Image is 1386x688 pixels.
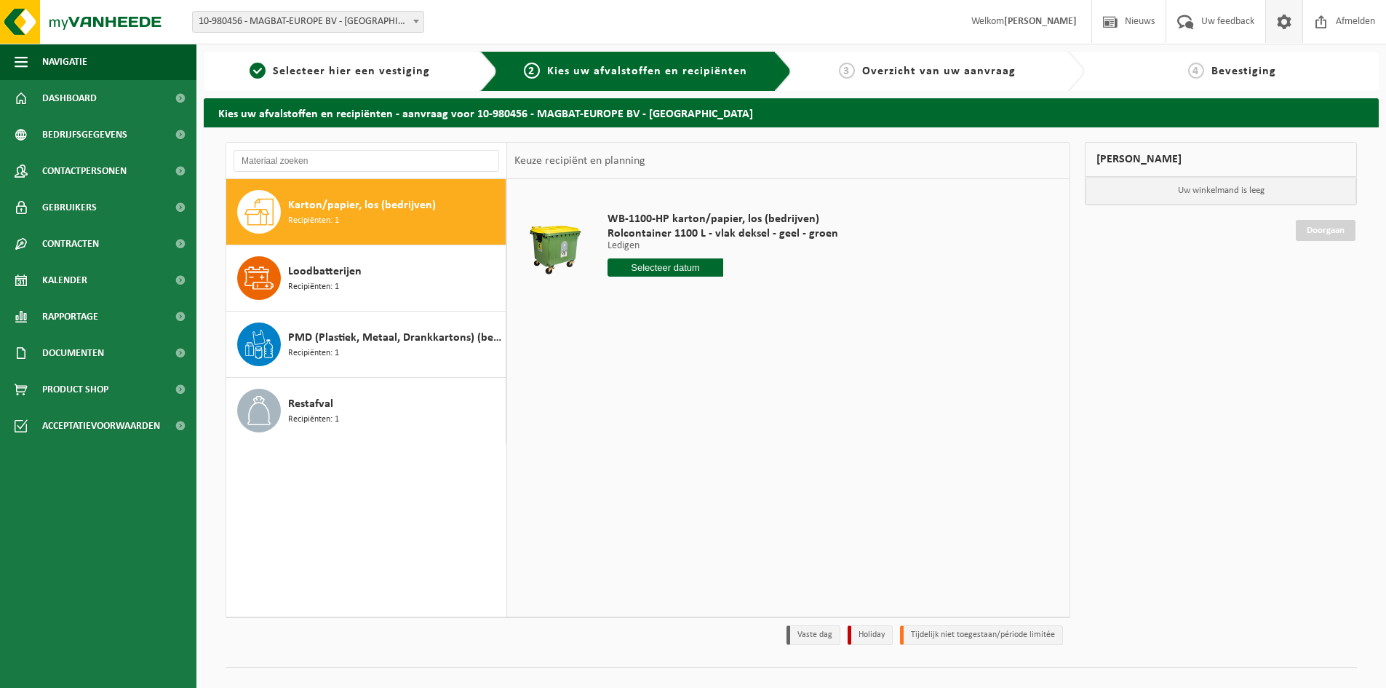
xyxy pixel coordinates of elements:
[288,395,333,413] span: Restafval
[900,625,1063,645] li: Tijdelijk niet toegestaan/période limitée
[608,258,723,277] input: Selecteer datum
[862,66,1016,77] span: Overzicht van uw aanvraag
[42,153,127,189] span: Contactpersonen
[839,63,855,79] span: 3
[193,12,423,32] span: 10-980456 - MAGBAT-EUROPE BV - OUDENAARDE
[42,335,104,371] span: Documenten
[288,347,339,360] span: Recipiënten: 1
[288,329,502,347] span: PMD (Plastiek, Metaal, Drankkartons) (bedrijven)
[608,226,838,241] span: Rolcontainer 1100 L - vlak deksel - geel - groen
[204,98,1379,127] h2: Kies uw afvalstoffen en recipiënten - aanvraag voor 10-980456 - MAGBAT-EUROPE BV - [GEOGRAPHIC_DATA]
[42,189,97,226] span: Gebruikers
[547,66,747,77] span: Kies uw afvalstoffen en recipiënten
[1085,142,1357,177] div: [PERSON_NAME]
[1296,220,1355,241] a: Doorgaan
[288,214,339,228] span: Recipiënten: 1
[1004,16,1077,27] strong: [PERSON_NAME]
[192,11,424,33] span: 10-980456 - MAGBAT-EUROPE BV - OUDENAARDE
[42,226,99,262] span: Contracten
[273,66,430,77] span: Selecteer hier een vestiging
[848,625,893,645] li: Holiday
[1086,177,1356,205] p: Uw winkelmand is leeg
[42,44,87,80] span: Navigatie
[42,408,160,444] span: Acceptatievoorwaarden
[42,371,108,408] span: Product Shop
[42,298,98,335] span: Rapportage
[42,262,87,298] span: Kalender
[507,143,653,179] div: Keuze recipiënt en planning
[234,150,499,172] input: Materiaal zoeken
[288,197,436,214] span: Karton/papier, los (bedrijven)
[226,245,506,312] button: Loodbatterijen Recipiënten: 1
[786,625,840,645] li: Vaste dag
[1211,66,1276,77] span: Bevestiging
[250,63,266,79] span: 1
[226,378,506,443] button: Restafval Recipiënten: 1
[1188,63,1204,79] span: 4
[288,413,339,427] span: Recipiënten: 1
[608,212,838,226] span: WB-1100-HP karton/papier, los (bedrijven)
[288,263,362,280] span: Loodbatterijen
[226,312,506,378] button: PMD (Plastiek, Metaal, Drankkartons) (bedrijven) Recipiënten: 1
[211,63,469,80] a: 1Selecteer hier een vestiging
[226,179,506,245] button: Karton/papier, los (bedrijven) Recipiënten: 1
[608,241,838,251] p: Ledigen
[524,63,540,79] span: 2
[288,280,339,294] span: Recipiënten: 1
[42,80,97,116] span: Dashboard
[42,116,127,153] span: Bedrijfsgegevens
